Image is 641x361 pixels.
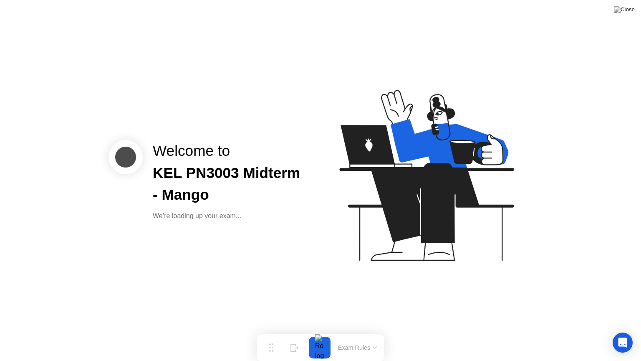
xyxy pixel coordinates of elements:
[153,162,307,206] div: KEL PN3003 Midterm - Mango
[336,344,380,351] button: Exam Rules
[614,6,635,13] img: Close
[153,211,307,221] div: We’re loading up your exam...
[613,333,633,353] div: Open Intercom Messenger
[153,140,307,162] div: Welcome to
